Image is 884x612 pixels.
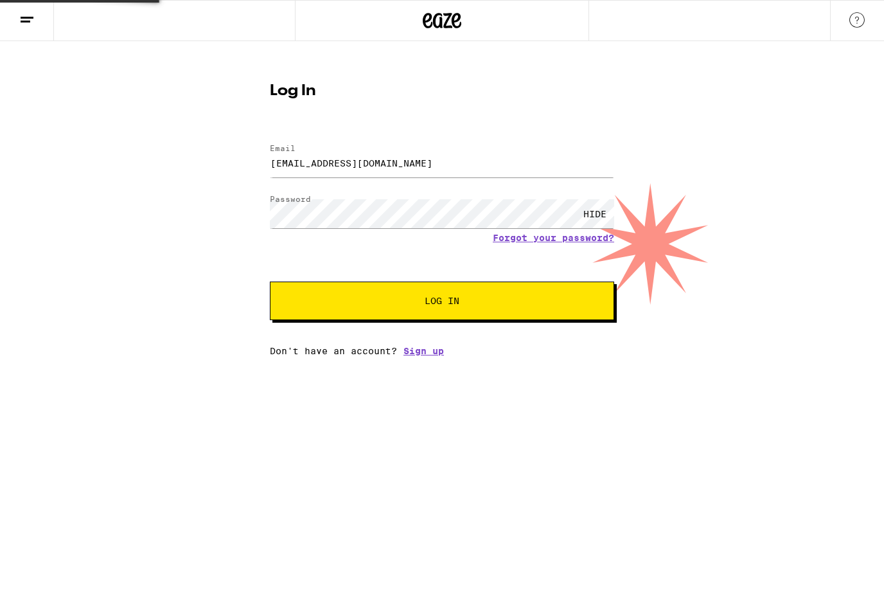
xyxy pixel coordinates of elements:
span: Hi. Need any help? [8,9,93,19]
a: Forgot your password? [493,233,614,243]
span: Log In [425,296,459,305]
label: Password [270,195,311,203]
label: Email [270,144,296,152]
input: Email [270,148,614,177]
a: Sign up [403,346,444,356]
div: HIDE [576,199,614,228]
h1: Log In [270,84,614,99]
button: Log In [270,282,614,320]
div: Don't have an account? [270,346,614,356]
